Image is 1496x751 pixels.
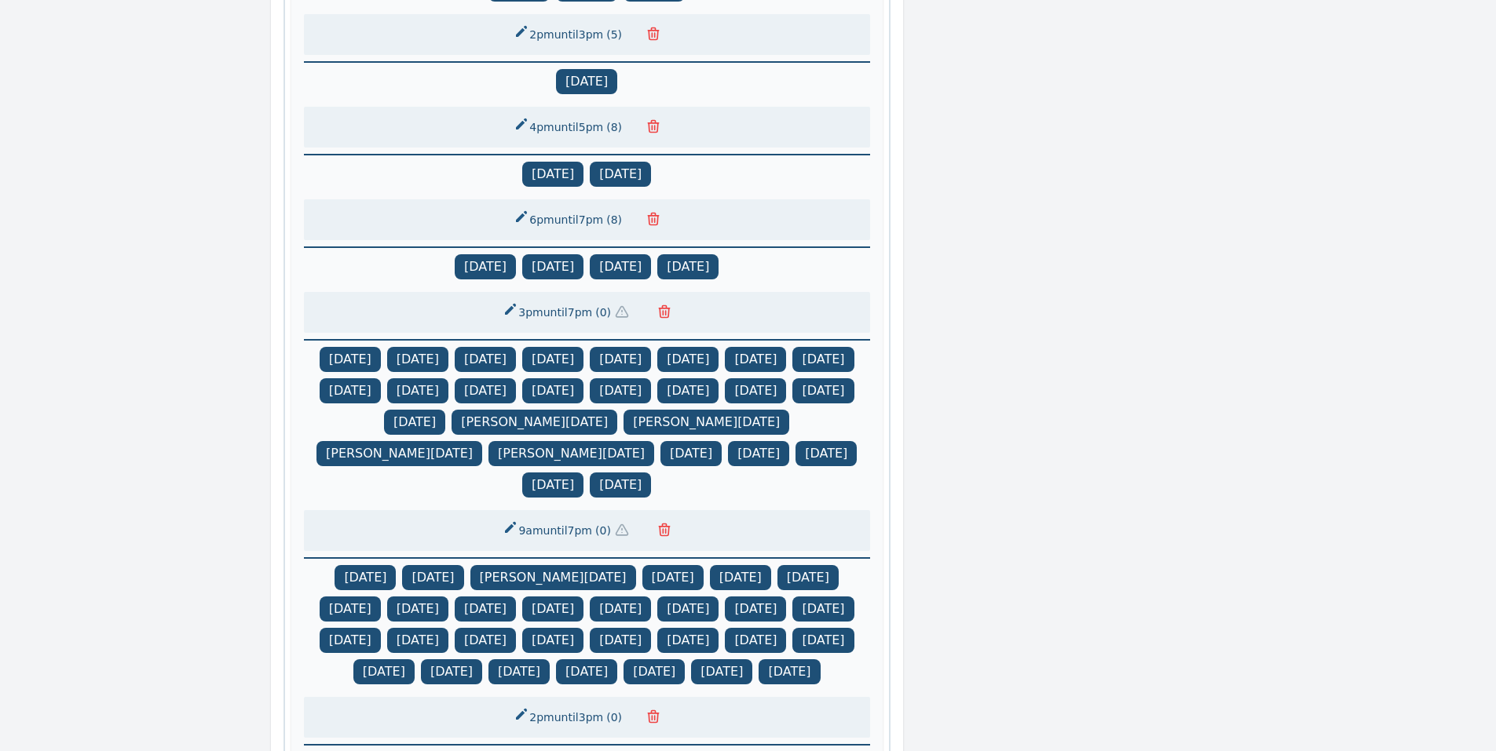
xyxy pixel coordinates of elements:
[792,628,854,653] span: [DATE]
[335,565,396,590] span: [DATE]
[522,628,583,653] span: [DATE]
[470,565,636,590] span: [PERSON_NAME][DATE]
[387,347,448,372] span: [DATE]
[522,472,583,498] span: [DATE]
[353,659,415,684] span: [DATE]
[657,628,719,653] span: [DATE]
[522,162,583,187] span: [DATE]
[493,516,645,545] button: 9amuntil7pm(0)
[603,709,625,725] span: ( 0 )
[522,347,583,372] span: [DATE]
[455,378,516,403] span: [DATE]
[725,378,786,403] span: [DATE]
[455,596,516,622] span: [DATE]
[759,659,820,684] span: [DATE]
[603,27,625,42] span: ( 5 )
[657,347,719,372] span: [DATE]
[796,441,857,466] span: [DATE]
[455,254,516,279] span: [DATE]
[725,628,786,653] span: [DATE]
[402,565,463,590] span: [DATE]
[590,596,651,622] span: [DATE]
[624,659,685,684] span: [DATE]
[660,441,722,466] span: [DATE]
[320,347,381,372] span: [DATE]
[792,378,854,403] span: [DATE]
[592,523,614,538] span: ( 0 )
[387,596,448,622] span: [DATE]
[522,254,583,279] span: [DATE]
[590,162,651,187] span: [DATE]
[590,378,651,403] span: [DATE]
[455,347,516,372] span: [DATE]
[522,378,583,403] span: [DATE]
[657,254,719,279] span: [DATE]
[777,565,839,590] span: [DATE]
[320,378,381,403] span: [DATE]
[725,347,786,372] span: [DATE]
[642,565,704,590] span: [DATE]
[504,20,635,49] button: 2pmuntil3pm(5)
[603,119,625,135] span: ( 8 )
[657,378,719,403] span: [DATE]
[316,441,482,466] span: [PERSON_NAME][DATE]
[504,206,635,234] button: 6pmuntil7pm(8)
[556,69,617,94] span: [DATE]
[387,628,448,653] span: [DATE]
[725,596,786,622] span: [DATE]
[522,596,583,622] span: [DATE]
[488,659,550,684] span: [DATE]
[504,113,635,141] button: 4pmuntil5pm(8)
[455,628,516,653] span: [DATE]
[590,472,651,498] span: [DATE]
[792,347,854,372] span: [DATE]
[792,596,854,622] span: [DATE]
[590,254,651,279] span: [DATE]
[493,298,646,326] button: 3pmuntil7pm(0)
[384,410,445,435] span: [DATE]
[592,304,614,320] span: ( 0 )
[691,659,752,684] span: [DATE]
[603,212,625,228] span: ( 8 )
[320,628,381,653] span: [DATE]
[657,596,719,622] span: [DATE]
[452,410,617,435] span: [PERSON_NAME][DATE]
[590,347,651,372] span: [DATE]
[710,565,771,590] span: [DATE]
[320,596,381,622] span: [DATE]
[728,441,789,466] span: [DATE]
[556,659,617,684] span: [DATE]
[421,659,482,684] span: [DATE]
[488,441,654,466] span: [PERSON_NAME][DATE]
[504,703,635,731] button: 2pmuntil3pm(0)
[387,378,448,403] span: [DATE]
[624,410,789,435] span: [PERSON_NAME][DATE]
[590,628,651,653] span: [DATE]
